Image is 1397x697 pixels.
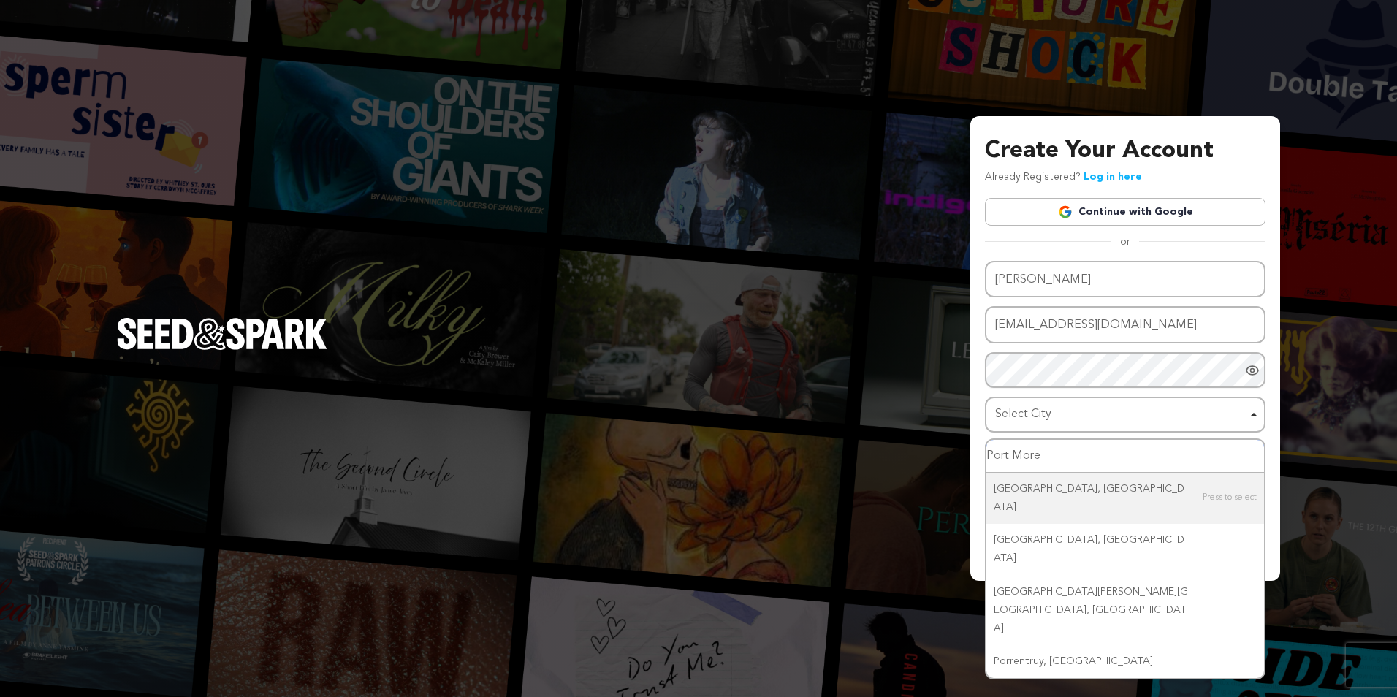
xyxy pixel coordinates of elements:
input: Name [985,261,1265,298]
div: [GEOGRAPHIC_DATA][PERSON_NAME][GEOGRAPHIC_DATA], [GEOGRAPHIC_DATA] [986,576,1264,646]
input: Select City [986,440,1264,473]
a: Show password as plain text. Warning: this will display your password on the screen. [1245,363,1260,378]
a: Seed&Spark Homepage [117,318,327,379]
img: Google logo [1058,205,1073,219]
a: Continue with Google [985,198,1265,226]
h3: Create Your Account [985,134,1265,169]
img: Seed&Spark Logo [117,318,327,350]
div: Select City [995,404,1246,425]
p: Already Registered? [985,169,1142,186]
a: Log in here [1084,172,1142,182]
div: [GEOGRAPHIC_DATA], [GEOGRAPHIC_DATA] [986,473,1264,524]
div: Porrentruy, [GEOGRAPHIC_DATA] [986,645,1264,678]
span: or [1111,235,1139,249]
div: [GEOGRAPHIC_DATA], [GEOGRAPHIC_DATA] [986,524,1264,575]
input: Email address [985,306,1265,343]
